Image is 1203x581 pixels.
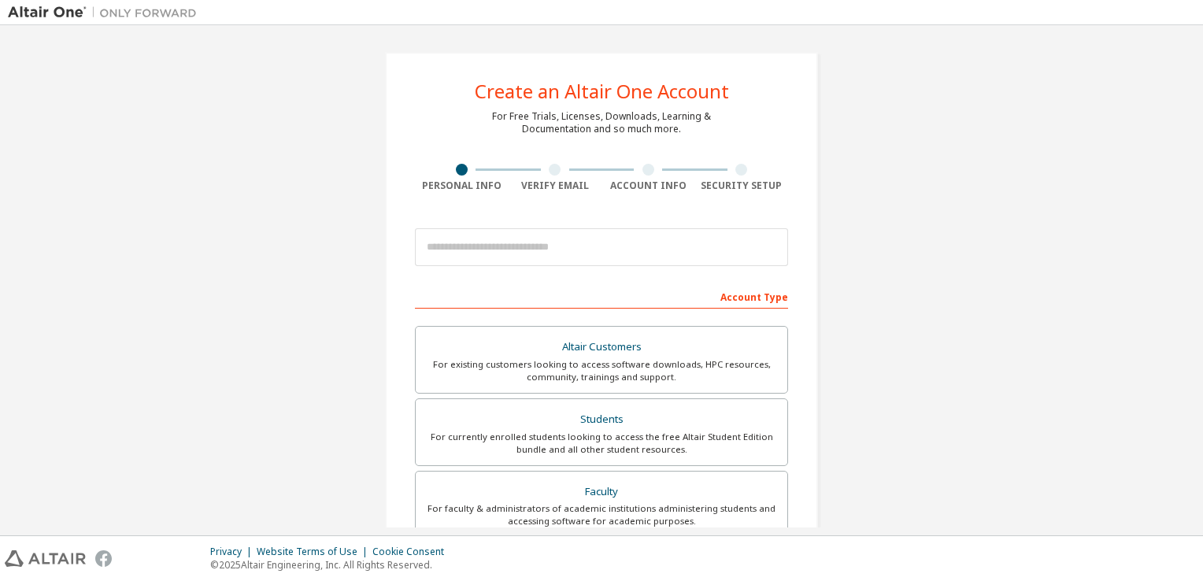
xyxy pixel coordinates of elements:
[95,550,112,567] img: facebook.svg
[425,409,778,431] div: Students
[492,110,711,135] div: For Free Trials, Licenses, Downloads, Learning & Documentation and so much more.
[8,5,205,20] img: Altair One
[5,550,86,567] img: altair_logo.svg
[257,546,372,558] div: Website Terms of Use
[425,431,778,456] div: For currently enrolled students looking to access the free Altair Student Edition bundle and all ...
[425,358,778,383] div: For existing customers looking to access software downloads, HPC resources, community, trainings ...
[475,82,729,101] div: Create an Altair One Account
[415,283,788,309] div: Account Type
[425,502,778,527] div: For faculty & administrators of academic institutions administering students and accessing softwa...
[509,179,602,192] div: Verify Email
[425,481,778,503] div: Faculty
[372,546,453,558] div: Cookie Consent
[210,558,453,572] p: © 2025 Altair Engineering, Inc. All Rights Reserved.
[210,546,257,558] div: Privacy
[425,336,778,358] div: Altair Customers
[695,179,789,192] div: Security Setup
[601,179,695,192] div: Account Info
[415,179,509,192] div: Personal Info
